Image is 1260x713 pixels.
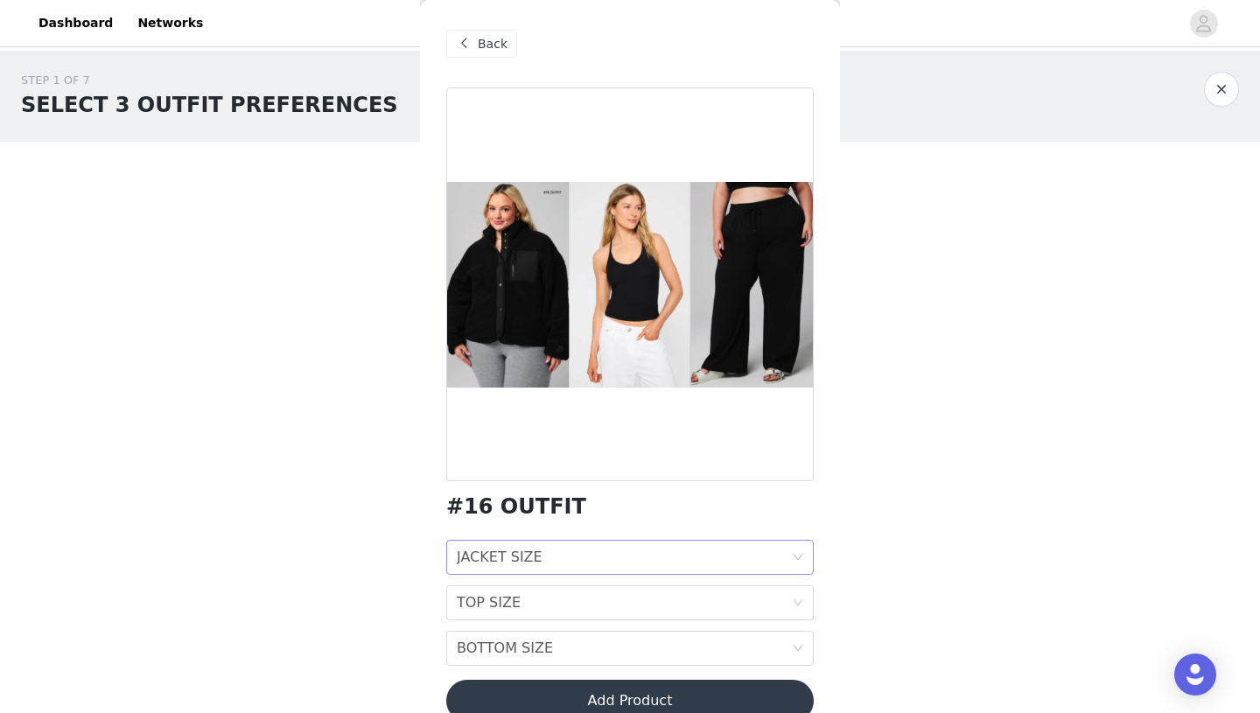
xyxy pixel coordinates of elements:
div: Open Intercom Messenger [1174,654,1216,696]
div: avatar [1195,10,1212,38]
i: icon: down [793,552,803,564]
span: Back [478,35,507,53]
h1: #16 OUTFIT [446,495,586,519]
i: icon: down [793,643,803,655]
i: icon: down [793,598,803,610]
div: TOP SIZE [457,586,521,619]
div: STEP 1 OF 7 [21,72,398,89]
a: Dashboard [28,3,123,43]
div: BOTTOM SIZE [457,632,553,665]
h1: SELECT 3 OUTFIT PREFERENCES [21,89,398,121]
a: Networks [127,3,213,43]
div: JACKET SIZE [457,541,542,574]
